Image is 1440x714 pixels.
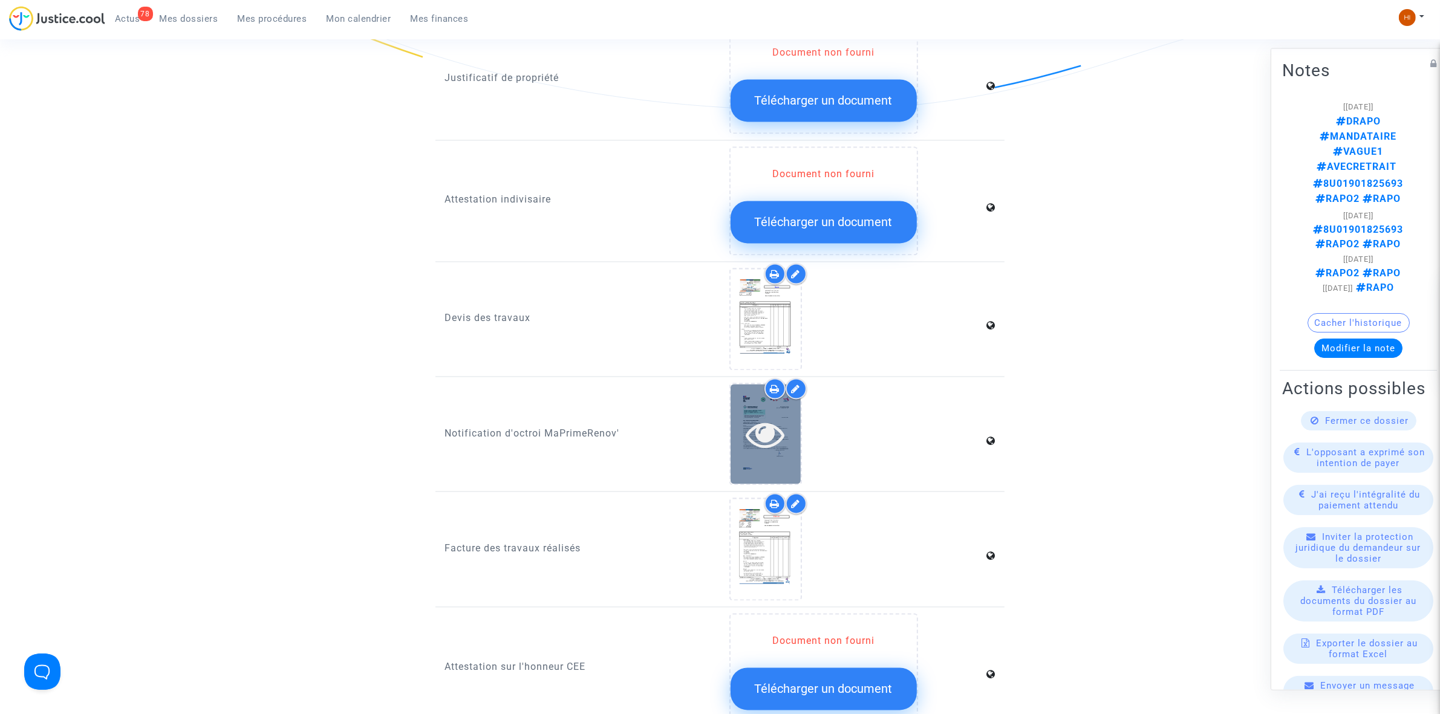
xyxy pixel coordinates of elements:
p: Justificatif de propriété [445,71,711,86]
button: Modifier la note [1314,338,1403,357]
span: RAPO [1360,238,1401,249]
span: [[DATE]] [1343,210,1373,219]
div: Document non fourni [731,634,917,649]
span: MANDATAIRE [1320,130,1397,141]
span: Envoyer un message dans ce dossier [1321,680,1415,701]
p: Facture des travaux réalisés [445,541,711,556]
span: [[DATE]] [1343,102,1373,111]
span: RAPO2 [1316,192,1360,204]
span: Télécharger un document [755,682,893,696]
span: L'opposant a exprimé son intention de payer [1307,446,1425,468]
span: RAPO [1360,192,1401,204]
a: Mes dossiers [150,10,228,28]
p: Attestation indivisaire [445,192,711,207]
div: 78 [138,7,153,21]
p: Devis des travaux [445,311,711,326]
p: Attestation sur l'honneur CEE [445,660,711,675]
span: Télécharger un document [755,94,893,108]
p: Notification d'octroi MaPrimeRenov' [445,426,711,441]
span: AVECRETRAIT [1317,160,1397,172]
button: Télécharger un document [731,201,917,244]
span: Mes dossiers [160,13,218,24]
h2: Notes [1282,59,1435,80]
img: jc-logo.svg [9,6,105,31]
span: DRAPO [1336,115,1381,126]
button: Cacher l'historique [1308,313,1410,332]
span: Actus [115,13,140,24]
h2: Actions possibles [1282,377,1435,398]
div: Document non fourni [731,46,917,60]
img: fc99b196863ffcca57bb8fe2645aafd9 [1399,9,1416,26]
span: 8U01901825693 [1314,177,1404,189]
span: Exporter le dossier au format Excel [1317,637,1418,659]
span: RAPO [1353,281,1394,293]
a: Mes procédures [228,10,317,28]
span: Mon calendrier [327,13,391,24]
span: Mes procédures [238,13,307,24]
span: Télécharger un document [755,215,893,230]
span: 8U01901825693 [1314,223,1404,235]
button: Télécharger un document [731,80,917,122]
span: J'ai reçu l'intégralité du paiement attendu [1312,488,1421,510]
a: Mes finances [401,10,478,28]
a: 78Actus [105,10,150,28]
span: Télécharger les documents du dossier au format PDF [1300,584,1416,617]
span: Inviter la protection juridique du demandeur sur le dossier [1296,531,1421,563]
span: Fermer ce dossier [1326,415,1409,426]
span: [[DATE]] [1343,254,1373,263]
span: RAPO2 [1316,267,1360,278]
span: [[DATE]] [1323,283,1353,292]
iframe: Help Scout Beacon - Open [24,654,60,690]
span: Mes finances [411,13,469,24]
span: VAGUE1 [1334,145,1384,157]
span: RAPO [1360,267,1401,278]
span: RAPO2 [1316,238,1360,249]
button: Télécharger un document [731,668,917,710]
div: Document non fourni [731,167,917,182]
a: Mon calendrier [317,10,401,28]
